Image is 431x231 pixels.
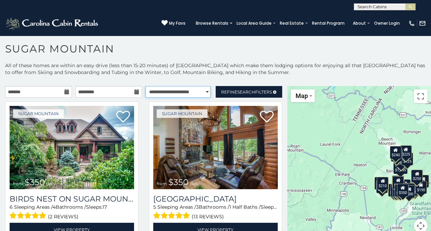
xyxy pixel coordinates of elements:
[376,180,387,193] div: $355
[153,194,278,204] a: [GEOGRAPHIC_DATA]
[391,149,403,162] div: $170
[229,204,261,210] span: 1 Half Baths /
[377,177,388,190] div: $210
[403,185,415,198] div: $500
[25,177,45,187] span: $350
[291,89,315,102] button: Change map style
[157,109,207,118] a: Sugar Mountain
[397,184,408,197] div: $350
[157,181,167,186] span: from
[153,204,278,221] div: Sleeping Areas / Bathrooms / Sleeps:
[296,92,308,99] span: Map
[13,109,64,118] a: Sugar Mountain
[48,212,79,221] span: (2 reviews)
[221,89,272,95] span: Refine Filters
[237,89,255,95] span: Search
[190,181,200,186] span: daily
[411,170,423,183] div: $250
[392,176,404,189] div: $300
[192,19,232,28] a: Browse Rentals
[402,153,413,166] div: $125
[349,19,369,28] a: About
[371,19,403,28] a: Owner Login
[192,212,224,221] span: (13 reviews)
[13,181,23,186] span: from
[309,19,348,28] a: Rental Program
[10,106,134,189] img: Birds Nest On Sugar Mountain
[161,20,185,27] a: My Favs
[10,194,134,204] a: Birds Nest On Sugar Mountain
[277,204,282,210] span: 12
[408,20,415,27] img: phone-regular-white.png
[392,184,404,197] div: $175
[400,145,411,158] div: $225
[374,177,386,190] div: $240
[168,177,189,187] span: $350
[407,183,418,196] div: $195
[10,106,134,189] a: Birds Nest On Sugar Mountain from $350 daily
[233,19,275,28] a: Local Area Guide
[395,184,406,197] div: $350
[393,161,408,174] div: $1,095
[5,16,100,30] img: White-1-2.png
[10,204,134,221] div: Sleeping Areas / Bathrooms / Sleeps:
[116,110,130,124] a: Add to favorites
[390,146,401,159] div: $240
[377,178,389,191] div: $225
[153,106,278,189] img: Grouse Moor Lodge
[10,204,13,210] span: 6
[216,86,283,98] a: RefineSearchFilters
[399,179,411,192] div: $200
[153,106,278,189] a: Grouse Moor Lodge from $350 daily
[153,204,156,210] span: 5
[414,89,428,103] button: Toggle fullscreen view
[153,194,278,204] h3: Grouse Moor Lodge
[417,175,429,188] div: $155
[276,19,307,28] a: Real Estate
[52,204,56,210] span: 4
[392,175,404,189] div: $190
[419,20,426,27] img: mail-regular-white.png
[260,110,274,124] a: Add to favorites
[390,184,402,197] div: $155
[196,204,199,210] span: 3
[415,181,427,194] div: $190
[169,20,185,26] span: My Favs
[103,204,107,210] span: 17
[46,181,56,186] span: daily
